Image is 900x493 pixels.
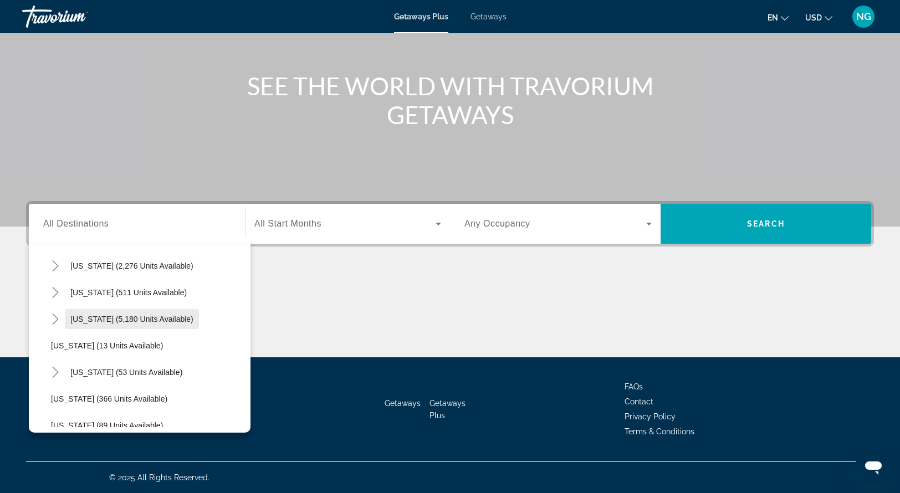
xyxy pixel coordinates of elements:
[394,12,448,21] a: Getaways Plus
[43,219,109,228] span: All Destinations
[856,11,871,22] span: NG
[65,309,199,329] button: [US_STATE] (5,180 units available)
[65,283,192,302] button: [US_STATE] (511 units available)
[51,341,163,350] span: [US_STATE] (13 units available)
[45,256,65,276] button: Toggle California (2,276 units available)
[625,397,653,406] a: Contact
[747,219,785,228] span: Search
[29,204,871,244] div: Search widget
[70,261,193,270] span: [US_STATE] (2,276 units available)
[856,449,891,484] iframe: Button to launch messaging window
[625,412,676,421] a: Privacy Policy
[625,382,643,391] a: FAQs
[70,368,182,377] span: [US_STATE] (53 units available)
[661,204,871,244] button: Search
[45,415,250,435] button: [US_STATE] (89 units available)
[768,13,778,22] span: en
[109,473,209,482] span: © 2025 All Rights Reserved.
[45,336,250,356] button: [US_STATE] (13 units available)
[45,283,65,302] button: Toggle Colorado (511 units available)
[65,362,188,382] button: [US_STATE] (53 units available)
[45,363,65,382] button: Toggle Hawaii (53 units available)
[471,12,507,21] a: Getaways
[805,9,832,25] button: Change currency
[385,399,421,408] a: Getaways
[625,427,694,436] a: Terms & Conditions
[254,219,321,228] span: All Start Months
[51,421,163,430] span: [US_STATE] (89 units available)
[464,219,530,228] span: Any Occupancy
[429,399,466,420] a: Getaways Plus
[768,9,789,25] button: Change language
[22,2,133,31] a: Travorium
[805,13,822,22] span: USD
[65,256,199,276] button: [US_STATE] (2,276 units available)
[45,389,250,409] button: [US_STATE] (366 units available)
[70,288,187,297] span: [US_STATE] (511 units available)
[51,394,167,403] span: [US_STATE] (366 units available)
[242,71,658,129] h1: SEE THE WORLD WITH TRAVORIUM GETAWAYS
[70,315,193,323] span: [US_STATE] (5,180 units available)
[849,5,878,28] button: User Menu
[45,310,65,329] button: Toggle Florida (5,180 units available)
